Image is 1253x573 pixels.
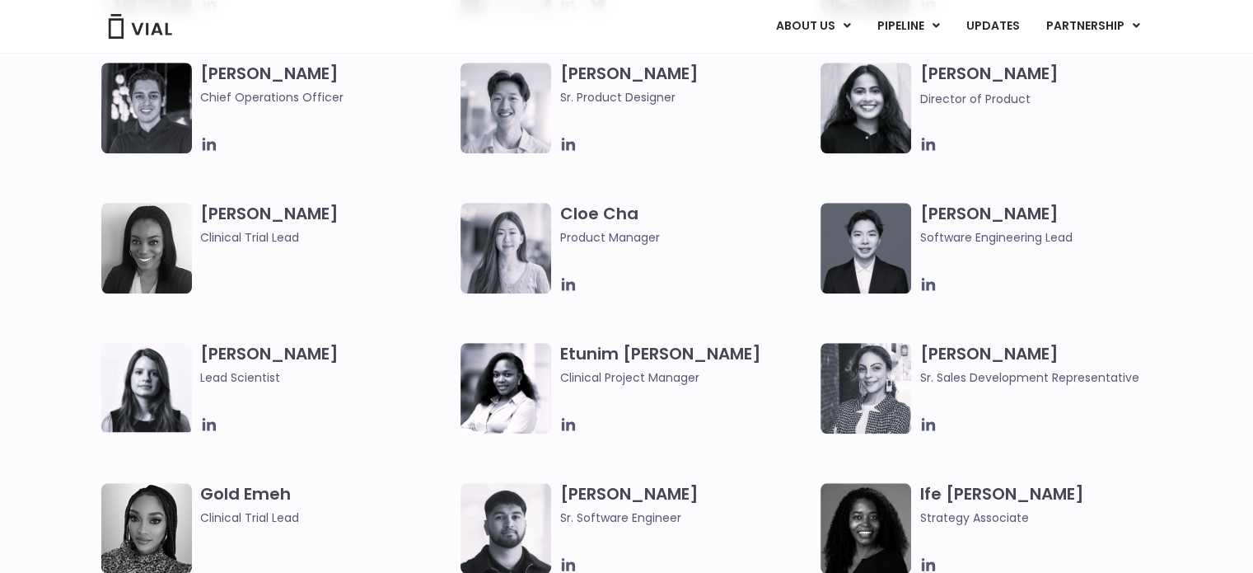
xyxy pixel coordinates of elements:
h3: Cloe Cha [559,203,812,247]
img: Image of smiling woman named Etunim [461,343,551,434]
span: Sr. Sales Development Representative [919,369,1172,387]
h3: [PERSON_NAME] [559,63,812,106]
a: ABOUT USMenu Toggle [762,12,863,40]
h3: [PERSON_NAME] [200,203,453,247]
span: Director of Product [919,91,1030,107]
img: Smiling woman named Gabriella [821,343,911,434]
img: Smiling woman named Dhruba [821,63,911,153]
h3: Etunim [PERSON_NAME] [559,343,812,387]
span: Sr. Product Designer [559,88,812,106]
span: Clinical Project Manager [559,369,812,387]
h3: [PERSON_NAME] [919,63,1172,108]
a: UPDATES [952,12,1031,40]
span: Software Engineering Lead [919,228,1172,247]
img: Brennan [461,63,551,153]
img: Headshot of smiling man named Josh [101,63,192,153]
a: PARTNERSHIPMenu Toggle [1032,12,1152,40]
h3: [PERSON_NAME] [919,203,1172,247]
a: PIPELINEMenu Toggle [863,12,951,40]
span: Clinical Trial Lead [200,509,453,527]
h3: [PERSON_NAME] [200,63,453,106]
h3: Ife [PERSON_NAME] [919,483,1172,527]
h3: Gold Emeh [200,483,453,527]
h3: [PERSON_NAME] [919,343,1172,387]
span: Chief Operations Officer [200,88,453,106]
span: Clinical Trial Lead [200,228,453,247]
span: Lead Scientist [200,369,453,387]
img: Headshot of smiling woman named Elia [101,343,192,432]
h3: [PERSON_NAME] [559,483,812,527]
span: Product Manager [559,228,812,247]
img: Cloe [461,203,551,294]
span: Strategy Associate [919,509,1172,527]
span: Sr. Software Engineer [559,509,812,527]
img: A black and white photo of a woman smiling. [101,203,192,294]
h3: [PERSON_NAME] [200,343,453,387]
img: Vial Logo [107,14,173,39]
